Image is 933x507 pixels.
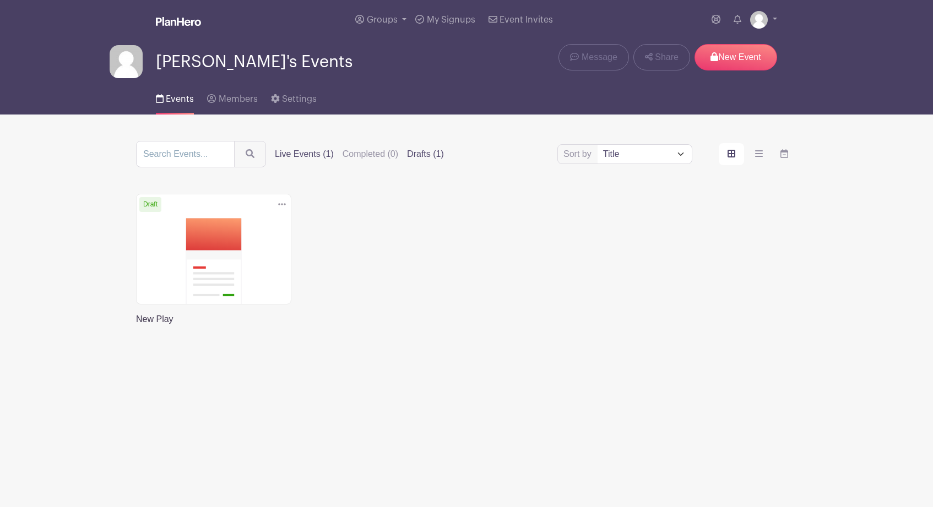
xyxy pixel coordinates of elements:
a: Share [633,44,690,70]
span: Events [166,95,194,103]
a: Events [156,79,194,115]
span: Message [582,51,617,64]
input: Search Events... [136,141,235,167]
a: Message [558,44,628,70]
a: Members [207,79,257,115]
label: Live Events (1) [275,148,334,161]
img: default-ce2991bfa6775e67f084385cd625a349d9dcbb7a52a09fb2fda1e96e2d18dcdb.png [110,45,143,78]
p: New Event [695,44,777,70]
span: My Signups [427,15,475,24]
span: Event Invites [500,15,553,24]
label: Completed (0) [343,148,398,161]
img: default-ce2991bfa6775e67f084385cd625a349d9dcbb7a52a09fb2fda1e96e2d18dcdb.png [750,11,768,29]
a: Settings [271,79,317,115]
span: Members [219,95,258,103]
img: logo_white-6c42ec7e38ccf1d336a20a19083b03d10ae64f83f12c07503d8b9e83406b4c7d.svg [156,17,201,26]
span: [PERSON_NAME]'s Events [156,53,352,71]
span: Groups [367,15,398,24]
div: filters [275,148,444,161]
label: Drafts (1) [407,148,444,161]
div: order and view [719,143,797,165]
span: Settings [282,95,317,103]
span: Share [655,51,679,64]
label: Sort by [563,148,595,161]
